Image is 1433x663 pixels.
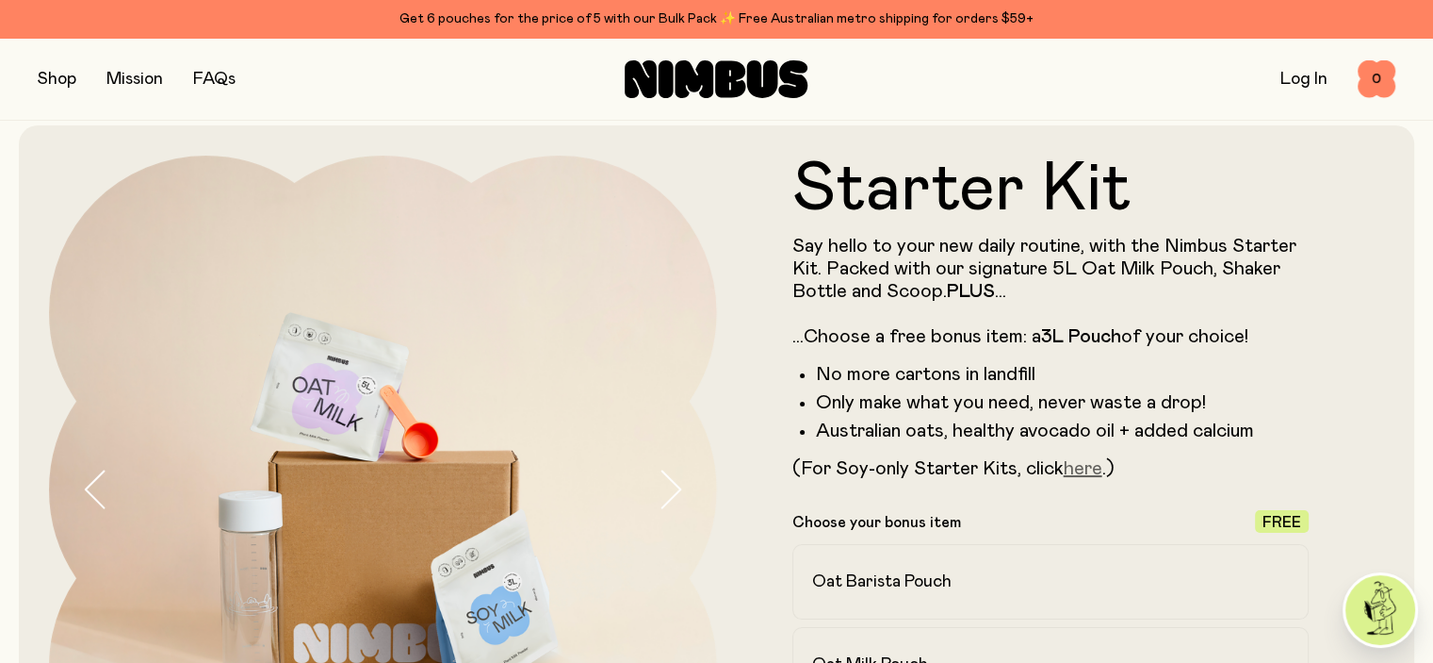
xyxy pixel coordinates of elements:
h2: Oat Barista Pouch [812,571,952,593]
a: Mission [106,71,163,88]
p: Say hello to your new daily routine, with the Nimbus Starter Kit. Packed with our signature 5L Oa... [792,235,1310,348]
button: 0 [1358,60,1395,98]
li: Only make what you need, never waste a drop! [816,391,1310,414]
strong: PLUS [947,282,995,301]
span: Free [1262,515,1301,530]
a: here [1064,459,1102,478]
a: FAQs [193,71,236,88]
img: agent [1345,575,1415,645]
a: Log In [1280,71,1327,88]
p: (For Soy-only Starter Kits, click .) [792,457,1310,480]
li: Australian oats, healthy avocado oil + added calcium [816,420,1310,442]
li: No more cartons in landfill [816,363,1310,386]
div: Get 6 pouches for the price of 5 with our Bulk Pack ✨ Free Australian metro shipping for orders $59+ [38,8,1395,30]
strong: Pouch [1068,327,1121,346]
p: Choose your bonus item [792,513,961,532]
strong: 3L [1041,327,1064,346]
h1: Starter Kit [792,156,1310,224]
